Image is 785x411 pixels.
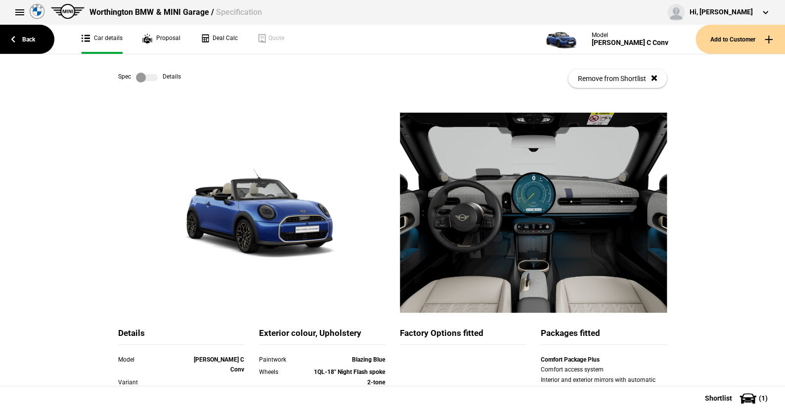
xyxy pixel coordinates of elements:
a: Proposal [142,25,180,54]
div: [PERSON_NAME] C Conv [592,39,668,47]
strong: Comfort Package Plus [541,356,600,363]
div: Details [118,328,244,345]
button: Add to Customer [696,25,785,54]
button: Remove from Shortlist [568,69,667,88]
a: Deal Calc [200,25,238,54]
div: Wheels [259,367,309,377]
div: Paintwork [259,355,309,365]
strong: [PERSON_NAME] C Conv [194,356,244,373]
div: Exterior colour, Upholstery [259,328,385,345]
span: Specification [216,7,262,17]
img: mini.png [51,4,85,19]
strong: Blazing Blue [352,356,385,363]
img: bmw.png [30,4,44,19]
div: Variant [118,377,194,387]
strong: 1QL-18" Night Flash spoke 2-tone [314,369,385,385]
div: Model [592,32,668,39]
div: Spec Details [118,73,181,82]
div: Packages fitted [541,328,667,345]
button: Shortlist(1) [690,386,785,411]
div: Worthington BMW & MINI Garage / [89,7,262,18]
div: Hi, [PERSON_NAME] [690,7,753,17]
span: Shortlist [705,395,732,402]
div: Model [118,355,194,365]
a: Car details [82,25,123,54]
div: Factory Options fitted [400,328,526,345]
span: ( 1 ) [759,395,768,402]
